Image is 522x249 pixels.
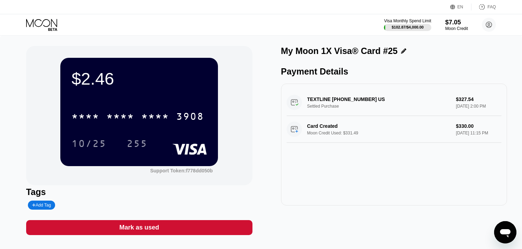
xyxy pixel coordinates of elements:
[150,168,213,173] div: Support Token:f778dd050b
[32,203,51,208] div: Add Tag
[26,220,252,235] div: Mark as used
[445,19,468,31] div: $7.05Moon Credit
[487,5,496,9] div: FAQ
[150,168,213,173] div: Support Token: f778dd050b
[66,135,112,152] div: 10/25
[471,3,496,10] div: FAQ
[384,18,431,31] div: Visa Monthly Spend Limit$102.87/$4,000.00
[445,19,468,26] div: $7.05
[494,221,516,243] iframe: Button to launch messaging window
[281,46,398,56] div: My Moon 1X Visa® Card #25
[281,67,507,77] div: Payment Details
[176,112,204,123] div: 3908
[119,224,159,232] div: Mark as used
[384,18,431,23] div: Visa Monthly Spend Limit
[121,135,153,152] div: 255
[392,25,424,29] div: $102.87 / $4,000.00
[71,139,106,150] div: 10/25
[28,201,55,210] div: Add Tag
[445,26,468,31] div: Moon Credit
[450,3,471,10] div: EN
[457,5,463,9] div: EN
[127,139,147,150] div: 255
[26,187,252,197] div: Tags
[71,69,207,88] div: $2.46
